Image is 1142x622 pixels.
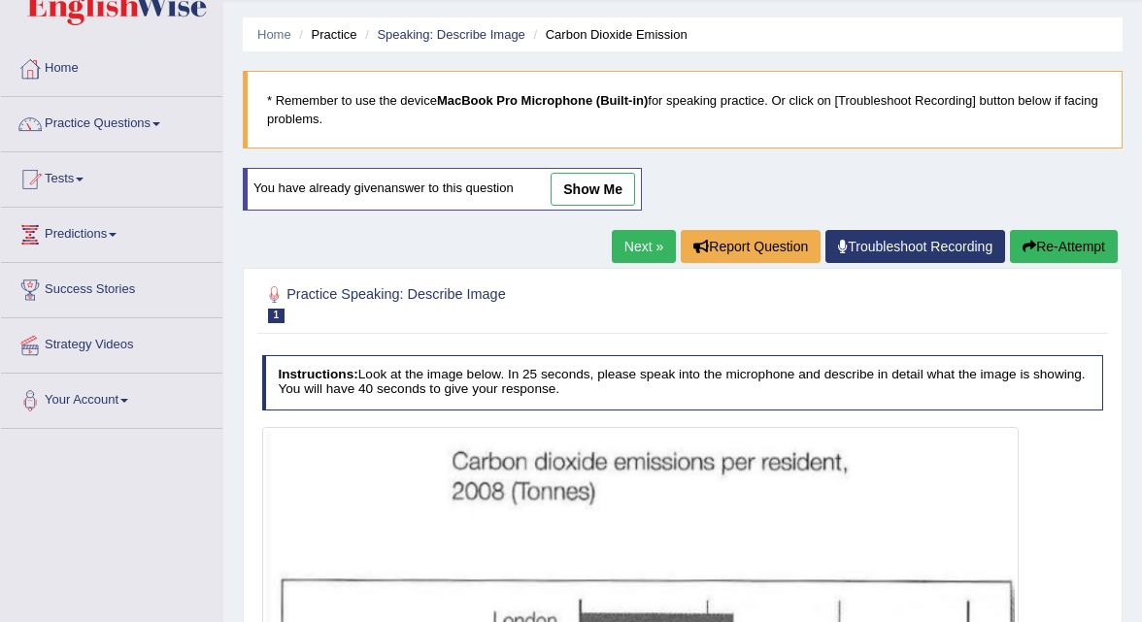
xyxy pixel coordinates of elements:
a: show me [551,173,635,206]
button: Report Question [681,230,821,263]
a: Predictions [1,208,222,256]
button: Re-Attempt [1010,230,1118,263]
a: Success Stories [1,263,222,311]
a: Home [257,27,291,42]
b: MacBook Pro Microphone (Built-in) [437,93,648,108]
h2: Practice Speaking: Describe Image [262,282,784,323]
b: Instructions: [278,367,357,381]
a: Strategy Videos [1,318,222,367]
a: Tests [1,152,222,201]
h4: Look at the image below. In 25 seconds, please speak into the microphone and describe in detail w... [262,355,1104,410]
a: Your Account [1,374,222,422]
a: Next » [612,230,676,263]
div: You have already given answer to this question [243,168,642,211]
a: Practice Questions [1,97,222,146]
a: Troubleshoot Recording [825,230,1005,263]
li: Carbon Dioxide Emission [528,25,687,44]
li: Practice [294,25,356,44]
span: 1 [268,309,285,323]
blockquote: * Remember to use the device for speaking practice. Or click on [Troubleshoot Recording] button b... [243,71,1123,148]
a: Speaking: Describe Image [377,27,524,42]
a: Home [1,42,222,90]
